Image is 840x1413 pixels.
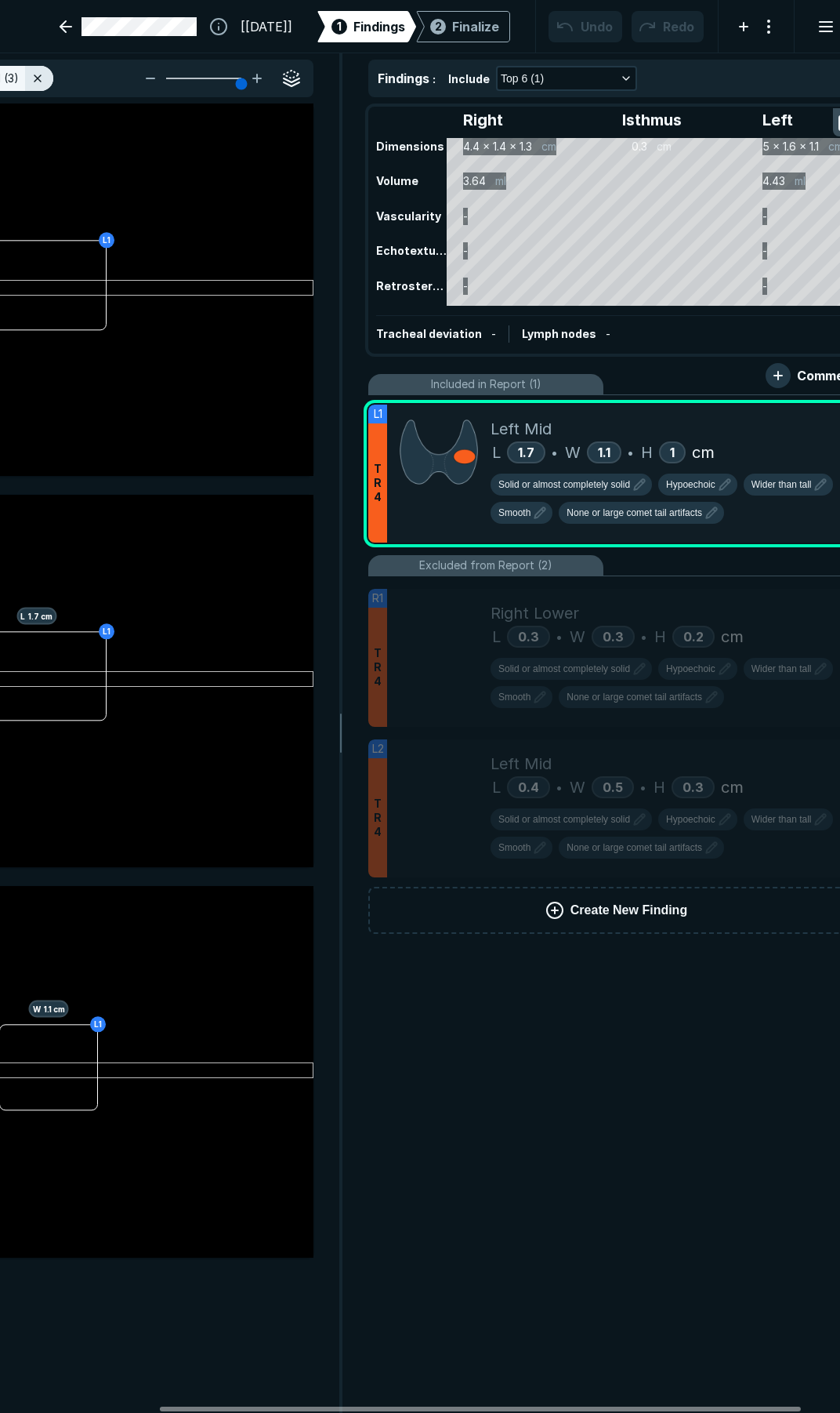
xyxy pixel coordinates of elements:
span: R1 [372,590,383,607]
span: • [628,443,633,462]
span: Wider than tall [751,478,812,492]
span: L [492,441,501,464]
span: Findings [378,71,429,86]
div: Finalize [452,17,499,36]
span: L [492,776,501,799]
span: Smooth [498,690,530,704]
span: Left Mid [491,752,552,776]
img: 8S+LSwAAAABklEQVQDAAM9Kckumle8AAAAAElFTkSuQmCC [400,417,478,487]
span: • [556,627,562,646]
span: Include [448,71,490,87]
span: T R 4 [374,646,382,688]
a: See-Mode Logo [25,9,38,44]
span: • [641,627,646,646]
span: [[DATE]] [241,17,292,36]
span: cm [721,625,744,648]
span: 0.3 [603,629,624,645]
span: Hypoechoic [666,812,715,826]
span: 1.7 [518,445,534,460]
span: L1 [374,405,382,423]
span: W [570,625,585,648]
span: Smooth [498,506,530,520]
button: Redo [632,11,704,42]
span: T R 4 [374,462,382,504]
span: W 1.1 cm [29,1001,69,1018]
span: Hypoechoic [666,478,715,492]
span: Tracheal deviation [376,327,482,340]
span: 0.3 [682,779,704,795]
span: Wider than tall [751,662,812,676]
span: W [565,441,581,464]
span: Top 6 (1) [501,70,544,87]
span: 0.4 [518,779,539,795]
span: : [433,72,436,85]
div: 2Finalize [416,11,510,42]
span: Lymph nodes [522,327,596,340]
span: 1 [337,18,342,35]
span: 0.5 [603,779,623,795]
span: Solid or almost completely solid [498,812,630,826]
span: Smooth [498,841,530,855]
span: 0.2 [683,629,704,645]
span: Right Lower [491,601,579,625]
span: • [556,778,562,797]
span: - [491,327,496,340]
span: H [641,441,653,464]
span: 2 [435,18,442,35]
span: • [552,443,557,462]
span: Findings [353,17,405,36]
span: H [654,625,666,648]
span: Included in Report (1) [431,376,541,393]
span: W [570,776,585,799]
span: • [640,778,646,797]
span: - [606,327,610,340]
span: T R 4 [374,797,382,839]
span: Excluded from Report (2) [419,557,552,574]
span: cm [721,776,744,799]
span: None or large comet tail artifacts [567,690,702,704]
span: cm [692,441,715,464]
span: Create New Finding [570,901,687,920]
div: 1Findings [317,11,416,42]
span: Solid or almost completely solid [498,662,630,676]
span: Wider than tall [751,812,812,826]
span: 1.1 [598,445,610,460]
span: 1 [670,445,675,460]
span: L 1.7 cm [16,607,56,624]
span: None or large comet tail artifacts [567,841,702,855]
span: None or large comet tail artifacts [567,506,702,520]
span: Hypoechoic [666,662,715,676]
span: L2 [372,740,384,757]
span: Left Mid [491,417,552,441]
span: L [492,625,501,648]
button: Undo [549,11,622,42]
span: H [654,776,665,799]
span: Solid or almost completely solid [498,478,630,492]
span: 0.3 [518,629,539,645]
